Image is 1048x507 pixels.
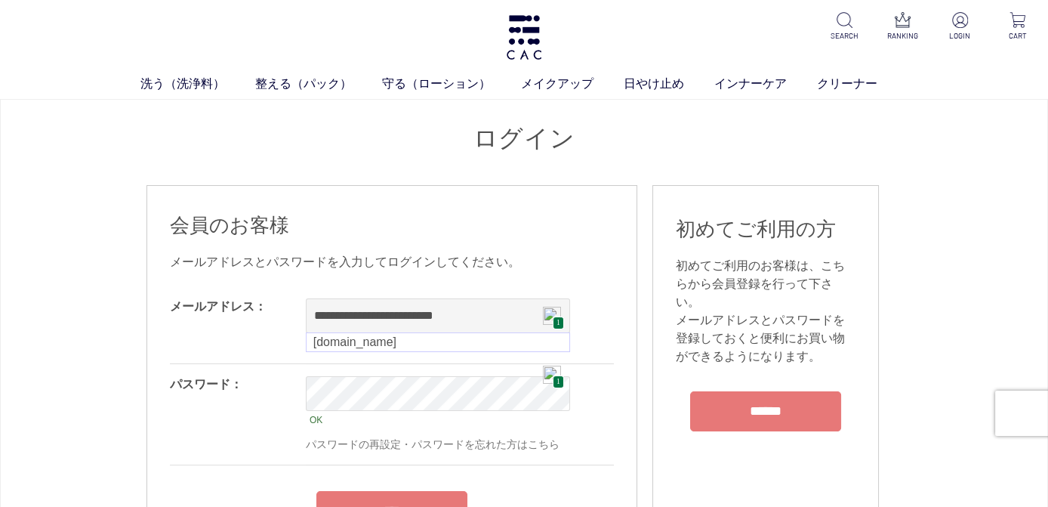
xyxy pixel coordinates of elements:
span: 1 [553,317,564,329]
a: 洗う（洗浄料） [140,75,255,93]
a: 日やけ止め [624,75,714,93]
p: CART [999,30,1036,42]
label: メールアドレス： [170,300,267,313]
a: SEARCH [826,12,863,42]
label: パスワード： [170,378,242,391]
span: 初めてご利用の方 [676,218,836,240]
img: logo [504,15,544,60]
span: 会員のお客様 [170,214,289,236]
div: OK [306,411,570,429]
h1: ログイン [146,122,902,155]
a: CART [999,12,1036,42]
a: クリーナー [817,75,908,93]
div: 初めてご利用のお客様は、こちらから会員登録を行って下さい。 メールアドレスとパスワードを登録しておくと便利にお買い物ができるようになります。 [676,257,855,366]
p: SEARCH [826,30,863,42]
a: LOGIN [942,12,979,42]
img: npw-badge-icon.svg [543,307,561,325]
a: 整える（パック） [255,75,382,93]
div: メールアドレスとパスワードを入力してログインしてください。 [170,253,614,271]
p: LOGIN [942,30,979,42]
div: [DOMAIN_NAME] [308,335,568,349]
span: 1 [553,376,564,388]
a: パスワードの再設定・パスワードを忘れた方はこちら [306,438,559,450]
a: メイクアップ [521,75,624,93]
a: 守る（ローション） [382,75,521,93]
a: RANKING [884,12,921,42]
a: インナーケア [714,75,817,93]
p: RANKING [884,30,921,42]
img: npw-badge-icon.svg [543,366,561,384]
